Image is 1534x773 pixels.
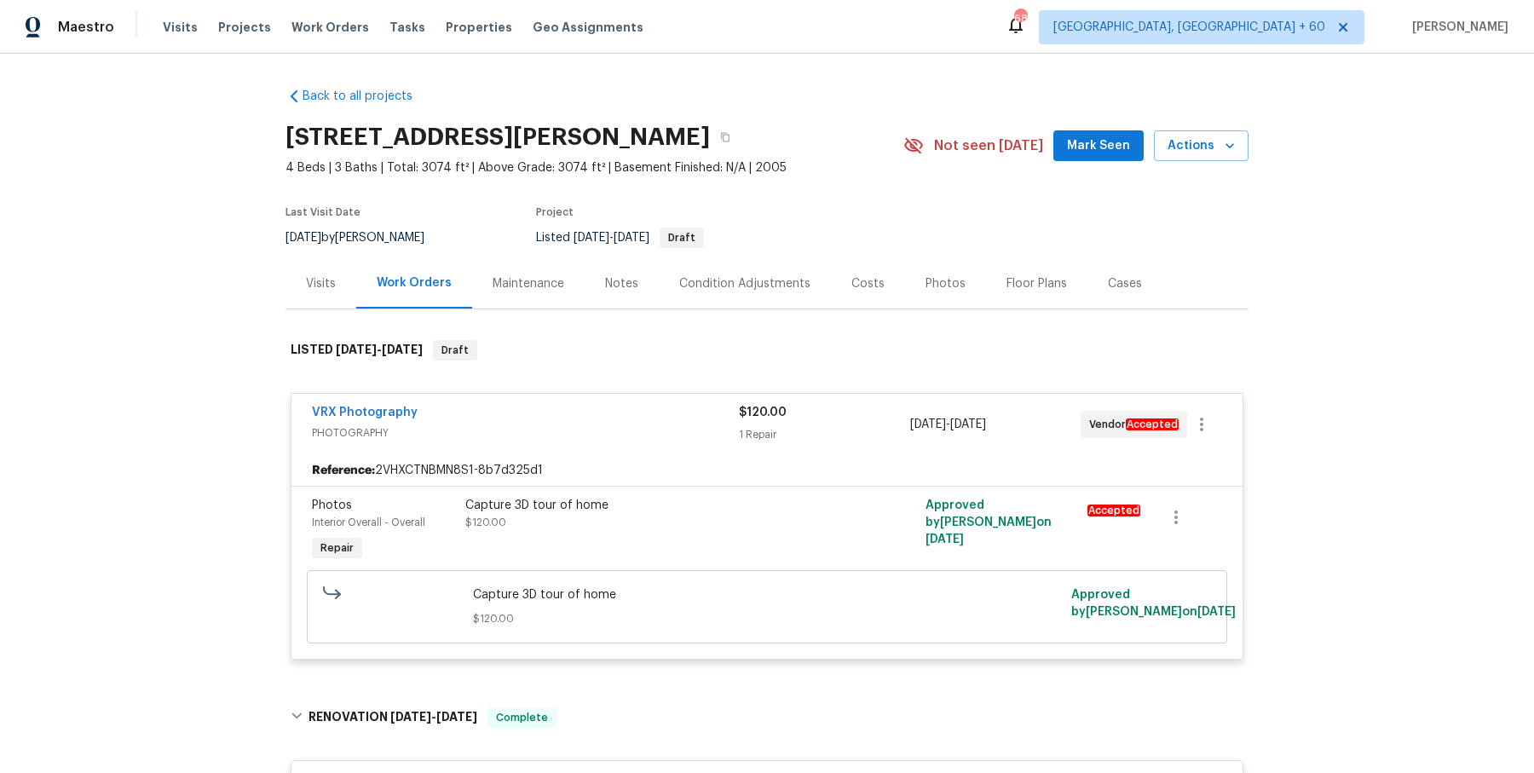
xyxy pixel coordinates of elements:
[926,275,966,292] div: Photos
[574,232,609,244] span: [DATE]
[536,232,704,244] span: Listed
[382,343,423,355] span: [DATE]
[291,19,369,36] span: Work Orders
[1197,606,1236,618] span: [DATE]
[910,416,986,433] span: -
[377,274,452,291] div: Work Orders
[1405,19,1508,36] span: [PERSON_NAME]
[1089,416,1185,433] span: Vendor
[291,455,1243,486] div: 2VHXCTNBMN8S1-8b7d325d1
[661,233,702,243] span: Draft
[1053,19,1325,36] span: [GEOGRAPHIC_DATA], [GEOGRAPHIC_DATA] + 60
[533,19,643,36] span: Geo Assignments
[1014,10,1026,27] div: 682
[285,232,321,244] span: [DATE]
[312,424,739,441] span: PHOTOGRAPHY
[389,21,425,33] span: Tasks
[285,159,903,176] span: 4 Beds | 3 Baths | Total: 3074 ft² | Above Grade: 3074 ft² | Basement Finished: N/A | 2005
[1108,275,1142,292] div: Cases
[1067,136,1130,157] span: Mark Seen
[291,340,423,361] h6: LISTED
[1154,130,1249,162] button: Actions
[1168,136,1235,157] span: Actions
[58,19,114,36] span: Maestro
[851,275,885,292] div: Costs
[473,586,1062,603] span: Capture 3D tour of home
[309,707,477,728] h6: RENOVATION
[312,517,425,528] span: Interior Overall - Overall
[390,711,477,723] span: -
[446,19,512,36] span: Properties
[950,418,986,430] span: [DATE]
[390,711,431,723] span: [DATE]
[435,342,476,359] span: Draft
[306,275,336,292] div: Visits
[312,462,375,479] b: Reference:
[574,232,649,244] span: -
[312,499,352,511] span: Photos
[1087,505,1140,516] em: Accepted
[285,690,1249,745] div: RENOVATION [DATE]-[DATE]Complete
[436,711,477,723] span: [DATE]
[489,709,555,726] span: Complete
[739,426,909,443] div: 1 Repair
[605,275,638,292] div: Notes
[614,232,649,244] span: [DATE]
[285,323,1249,378] div: LISTED [DATE]-[DATE]Draft
[473,610,1062,627] span: $120.00
[1126,418,1179,430] em: Accepted
[679,275,810,292] div: Condition Adjustments
[710,122,741,153] button: Copy Address
[1071,589,1236,618] span: Approved by [PERSON_NAME] on
[285,129,710,146] h2: [STREET_ADDRESS][PERSON_NAME]
[312,407,418,418] a: VRX Photography
[465,497,839,514] div: Capture 3D tour of home
[1006,275,1067,292] div: Floor Plans
[285,88,449,105] a: Back to all projects
[934,137,1043,154] span: Not seen [DATE]
[926,534,964,545] span: [DATE]
[285,207,360,217] span: Last Visit Date
[1053,130,1144,162] button: Mark Seen
[336,343,423,355] span: -
[536,207,574,217] span: Project
[739,407,787,418] span: $120.00
[314,539,360,557] span: Repair
[285,228,445,248] div: by [PERSON_NAME]
[493,275,564,292] div: Maintenance
[336,343,377,355] span: [DATE]
[910,418,946,430] span: [DATE]
[163,19,198,36] span: Visits
[926,499,1052,545] span: Approved by [PERSON_NAME] on
[218,19,271,36] span: Projects
[465,517,506,528] span: $120.00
